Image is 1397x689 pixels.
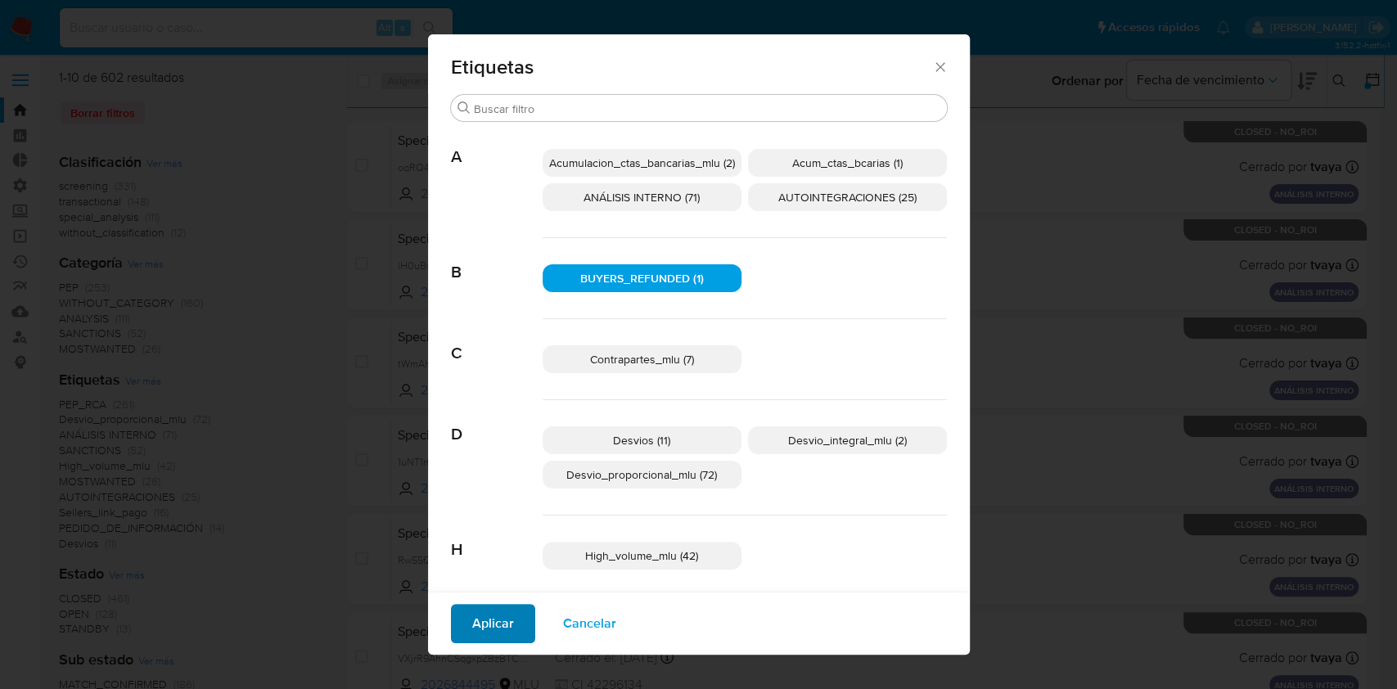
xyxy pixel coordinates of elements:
div: BUYERS_REFUNDED (1) [543,264,741,292]
span: AUTOINTEGRACIONES (25) [778,189,917,205]
div: Desvio_integral_mlu (2) [748,426,947,454]
span: High_volume_mlu (42) [585,547,698,564]
button: Cerrar [932,59,947,74]
span: B [451,238,543,282]
div: Desvio_proporcional_mlu (72) [543,461,741,489]
div: Acumulacion_ctas_bancarias_mlu (2) [543,149,741,177]
span: Etiquetas [451,57,933,77]
span: Acum_ctas_bcarias (1) [792,155,903,171]
span: H [451,516,543,560]
span: C [451,319,543,363]
div: High_volume_mlu (42) [543,542,741,570]
span: Desvio_proporcional_mlu (72) [566,466,717,483]
button: Aplicar [451,604,535,643]
div: Acum_ctas_bcarias (1) [748,149,947,177]
div: Desvios (11) [543,426,741,454]
button: Buscar [457,101,471,115]
span: Acumulacion_ctas_bancarias_mlu (2) [549,155,735,171]
span: ANÁLISIS INTERNO (71) [584,189,700,205]
span: Cancelar [563,606,616,642]
span: Contrapartes_mlu (7) [590,351,694,367]
div: ANÁLISIS INTERNO (71) [543,183,741,211]
span: Aplicar [472,606,514,642]
div: Contrapartes_mlu (7) [543,345,741,373]
span: A [451,123,543,167]
span: Desvios (11) [613,432,670,448]
input: Buscar filtro [474,101,940,116]
span: D [451,400,543,444]
div: AUTOINTEGRACIONES (25) [748,183,947,211]
span: BUYERS_REFUNDED (1) [580,270,704,286]
button: Cancelar [542,604,638,643]
span: Desvio_integral_mlu (2) [788,432,907,448]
